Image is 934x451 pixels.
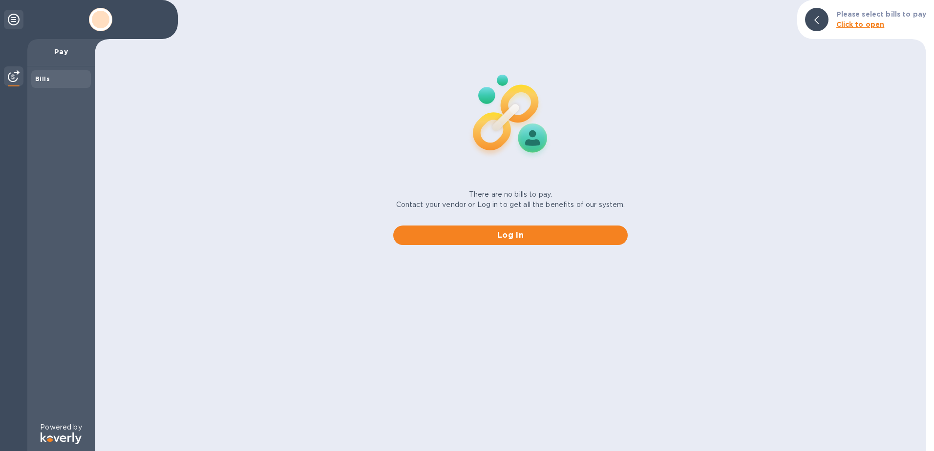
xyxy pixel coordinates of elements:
p: Powered by [40,422,82,432]
b: Click to open [836,20,885,28]
p: There are no bills to pay. Contact your vendor or Log in to get all the benefits of our system. [396,189,625,210]
span: Log in [401,229,620,241]
img: Logo [41,432,82,444]
b: Please select bills to pay [836,10,926,18]
button: Log in [393,225,628,245]
b: Bills [35,75,50,82]
p: Pay [35,47,87,57]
